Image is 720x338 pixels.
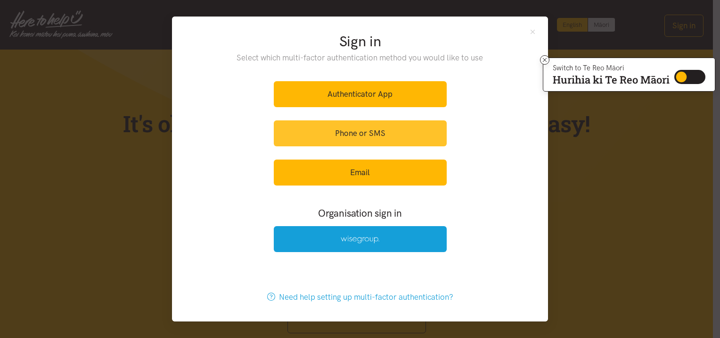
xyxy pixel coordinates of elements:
[257,284,463,310] a: Need help setting up multi-factor authentication?
[274,120,447,146] a: Phone or SMS
[529,28,537,36] button: Close
[274,81,447,107] a: Authenticator App
[274,160,447,186] a: Email
[218,51,503,64] p: Select which multi-factor authentication method you would like to use
[218,32,503,51] h2: Sign in
[248,206,472,220] h3: Organisation sign in
[341,236,379,244] img: Wise Group
[553,65,670,71] p: Switch to Te Reo Māori
[553,76,670,84] p: Hurihia ki Te Reo Māori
